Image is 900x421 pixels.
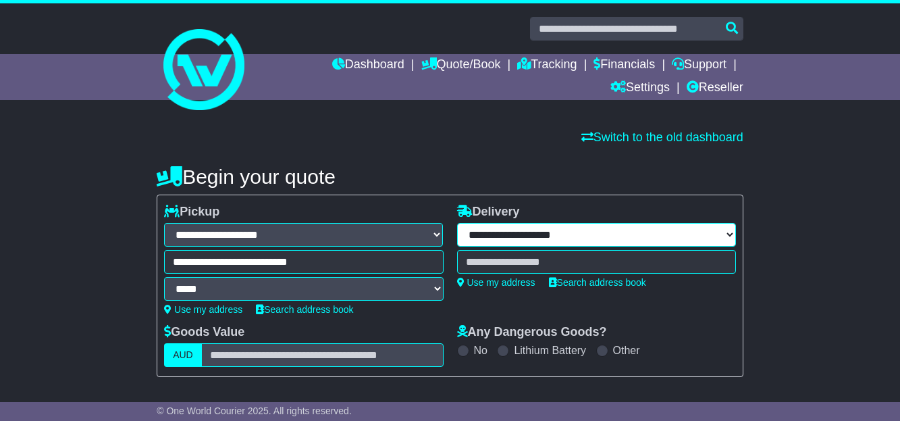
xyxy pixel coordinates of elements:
a: Use my address [164,304,242,315]
a: Use my address [457,277,535,288]
label: Pickup [164,205,219,220]
label: AUD [164,343,202,367]
a: Settings [610,77,670,100]
span: © One World Courier 2025. All rights reserved. [157,405,352,416]
a: Financials [593,54,655,77]
a: Quote/Book [421,54,501,77]
label: Goods Value [164,325,244,340]
label: No [474,344,487,357]
a: Switch to the old dashboard [581,130,743,144]
a: Search address book [549,277,646,288]
a: Reseller [687,77,743,100]
a: Support [672,54,726,77]
label: Lithium Battery [514,344,586,357]
h4: Begin your quote [157,166,743,188]
label: Delivery [457,205,520,220]
a: Search address book [256,304,353,315]
a: Tracking [517,54,577,77]
label: Other [613,344,640,357]
a: Dashboard [332,54,404,77]
label: Any Dangerous Goods? [457,325,607,340]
